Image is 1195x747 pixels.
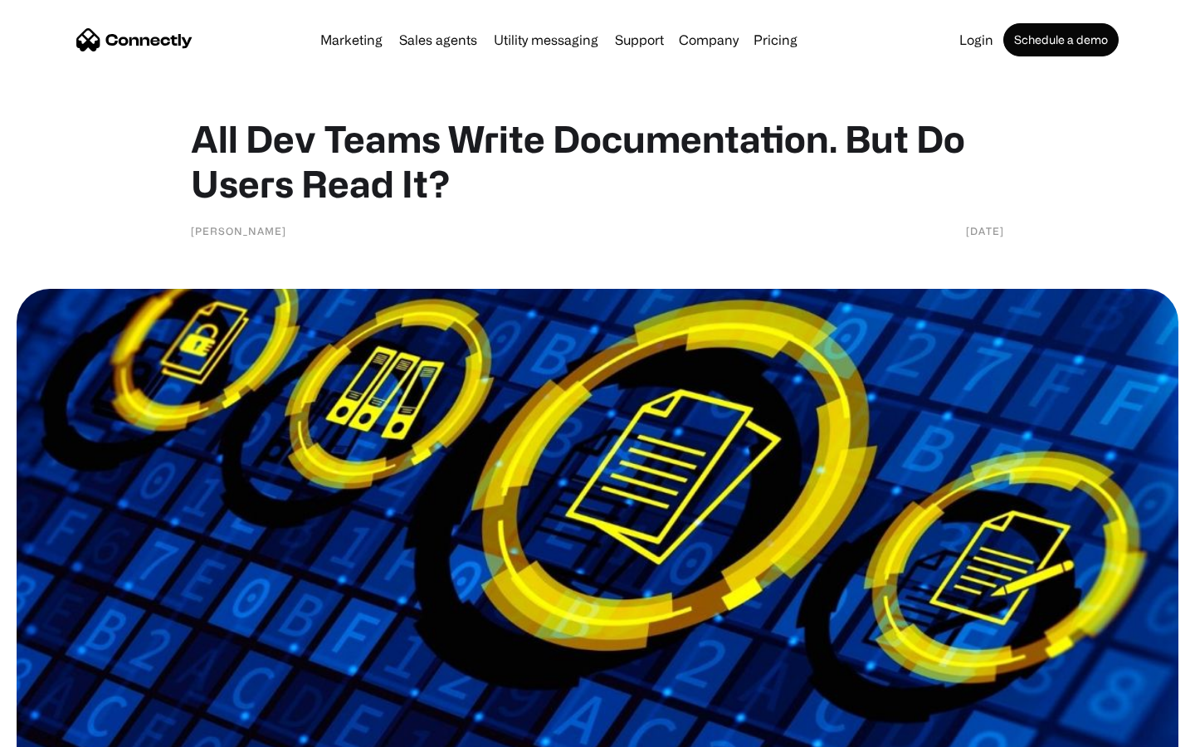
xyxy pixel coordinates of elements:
[191,222,286,239] div: [PERSON_NAME]
[953,33,1000,46] a: Login
[33,718,100,741] ul: Language list
[314,33,389,46] a: Marketing
[679,28,739,51] div: Company
[393,33,484,46] a: Sales agents
[487,33,605,46] a: Utility messaging
[747,33,804,46] a: Pricing
[191,116,1004,206] h1: All Dev Teams Write Documentation. But Do Users Read It?
[674,28,744,51] div: Company
[1003,23,1119,56] a: Schedule a demo
[608,33,671,46] a: Support
[76,27,193,52] a: home
[17,718,100,741] aside: Language selected: English
[966,222,1004,239] div: [DATE]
